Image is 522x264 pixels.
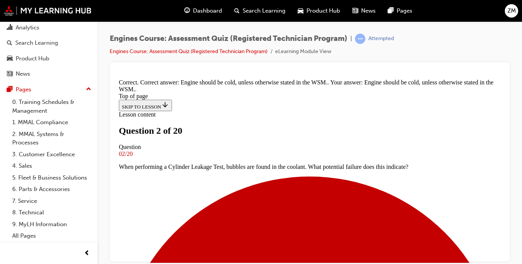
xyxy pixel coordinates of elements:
[3,83,94,97] button: Pages
[7,24,13,31] span: chart-icon
[4,6,92,16] img: mmal
[9,172,94,184] a: 5. Fleet & Business Solutions
[110,48,267,55] a: Engines Course: Assessment Quiz (Registered Technician Program)
[193,6,222,15] span: Dashboard
[7,40,12,47] span: search-icon
[3,67,94,81] a: News
[355,34,365,44] span: learningRecordVerb_ATTEMPT-icon
[3,50,385,60] h1: Question 2 of 20
[243,6,285,15] span: Search Learning
[388,6,394,16] span: pages-icon
[3,87,385,94] p: When performing a Cylinder Leakage Test, bubbles are found in the coolant. What potential failure...
[507,6,516,15] span: ZM
[86,84,91,94] span: up-icon
[3,3,94,83] button: DashboardAnalyticsSearch LearningProduct HubNews
[361,6,376,15] span: News
[3,24,56,35] button: SKIP TO LESSON
[9,117,94,128] a: 1. MMAL Compliance
[306,6,340,15] span: Product Hub
[397,6,412,15] span: Pages
[346,3,382,19] a: news-iconNews
[350,34,352,43] span: |
[9,219,94,230] a: 9. MyLH Information
[9,128,94,149] a: 2. MMAL Systems & Processes
[110,34,347,43] span: Engines Course: Assessment Quiz (Registered Technician Program)
[505,4,518,18] button: ZM
[3,52,94,66] a: Product Hub
[9,183,94,195] a: 6. Parts & Accessories
[228,3,292,19] a: search-iconSearch Learning
[7,71,13,78] span: news-icon
[9,96,94,117] a: 0. Training Schedules & Management
[6,28,53,34] span: SKIP TO LESSON
[16,85,31,94] div: Pages
[9,230,94,242] a: All Pages
[9,207,94,219] a: 8. Technical
[298,6,303,16] span: car-icon
[16,70,30,78] div: News
[3,75,385,81] div: 02/20
[382,3,418,19] a: pages-iconPages
[15,39,58,47] div: Search Learning
[9,160,94,172] a: 4. Sales
[3,3,385,17] div: Correct. Correct answer: Engine should be cold, unless otherwise stated in the WSM.. Your answer:...
[275,47,331,56] li: eLearning Module View
[7,86,13,93] span: pages-icon
[16,54,49,63] div: Product Hub
[178,3,228,19] a: guage-iconDashboard
[184,6,190,16] span: guage-icon
[3,35,40,42] span: Lesson content
[3,36,94,50] a: Search Learning
[292,3,346,19] a: car-iconProduct Hub
[368,35,394,42] div: Attempted
[3,21,94,35] a: Analytics
[3,68,385,75] div: Question
[7,55,13,62] span: car-icon
[9,195,94,207] a: 7. Service
[16,23,39,32] div: Analytics
[3,17,385,24] div: Top of page
[352,6,358,16] span: news-icon
[234,6,240,16] span: search-icon
[84,249,90,258] span: prev-icon
[9,149,94,160] a: 3. Customer Excellence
